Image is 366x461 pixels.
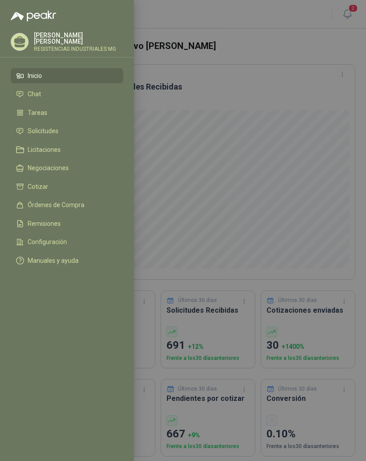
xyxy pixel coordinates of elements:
[11,11,56,21] img: Logo peakr
[11,253,123,268] a: Manuales y ayuda
[28,90,41,98] span: Chat
[34,32,123,45] p: [PERSON_NAME] [PERSON_NAME]
[28,201,84,208] span: Órdenes de Compra
[11,87,123,102] a: Chat
[11,216,123,231] a: Remisiones
[34,46,123,52] p: RESISTENCIAS INDUSTRIALES MG
[11,235,123,250] a: Configuración
[11,105,123,120] a: Tareas
[11,179,123,194] a: Cotizar
[11,161,123,176] a: Negociaciones
[28,164,69,171] span: Negociaciones
[28,146,61,153] span: Licitaciones
[28,72,42,79] span: Inicio
[28,183,48,190] span: Cotizar
[11,68,123,83] a: Inicio
[28,257,79,264] span: Manuales y ayuda
[11,142,123,157] a: Licitaciones
[11,124,123,139] a: Solicitudes
[28,109,47,116] span: Tareas
[11,198,123,213] a: Órdenes de Compra
[28,127,58,135] span: Solicitudes
[28,220,61,227] span: Remisiones
[28,238,67,245] span: Configuración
